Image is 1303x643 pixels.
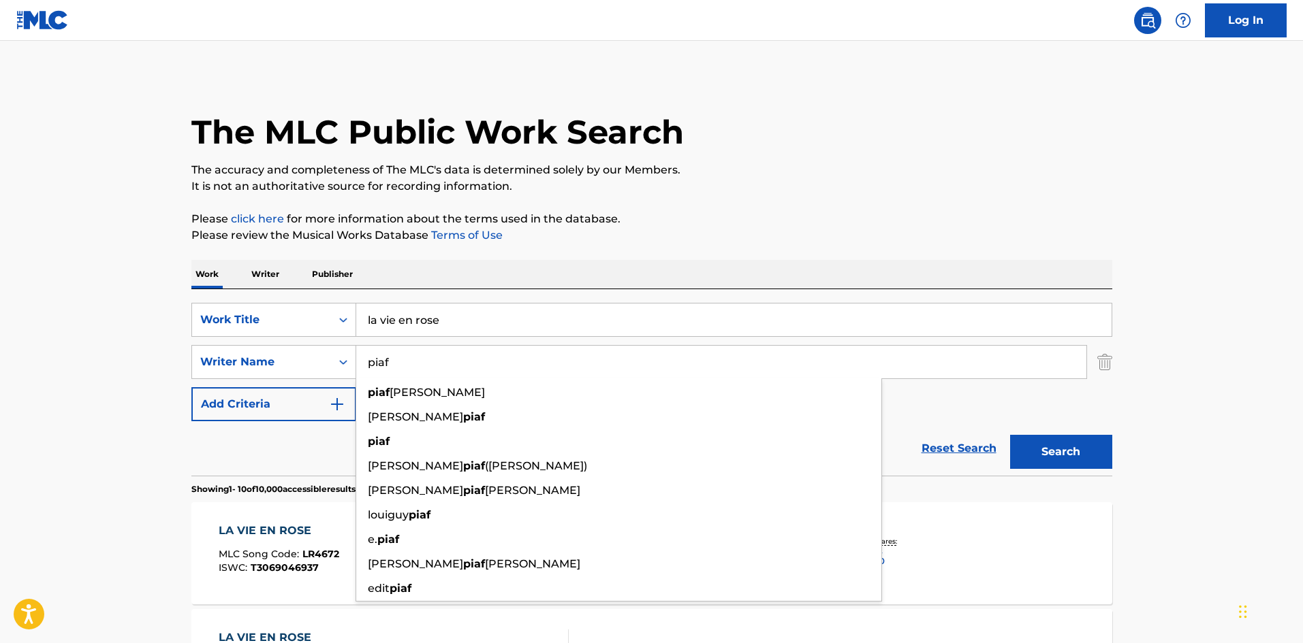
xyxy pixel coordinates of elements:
[251,561,319,574] span: T3069046937
[1134,7,1161,34] a: Public Search
[1010,435,1112,469] button: Search
[1235,578,1303,643] iframe: Chat Widget
[16,10,69,30] img: MLC Logo
[368,410,463,423] span: [PERSON_NAME]
[191,502,1112,604] a: LA VIE EN ROSEMLC Song Code:LR4672ISWC:T3069046937Writers (1)[PERSON_NAME]Recording Artists (4)BR...
[1205,3,1287,37] a: Log In
[200,312,323,328] div: Work Title
[463,557,485,570] strong: piaf
[409,508,430,521] strong: piaf
[368,459,463,472] span: [PERSON_NAME]
[428,229,503,242] a: Terms of Use
[200,354,323,370] div: Writer Name
[219,561,251,574] span: ISWC :
[191,387,356,421] button: Add Criteria
[191,112,684,152] h1: The MLC Public Work Search
[231,212,284,225] a: click here
[368,435,390,448] strong: piaf
[463,459,485,472] strong: piaf
[368,557,463,570] span: [PERSON_NAME]
[308,260,357,288] p: Publisher
[302,548,339,560] span: LR4672
[191,303,1112,476] form: Search Form
[368,533,377,546] span: e.
[463,484,485,497] strong: piaf
[368,386,390,399] strong: piaf
[191,211,1112,227] p: Please for more information about the terms used in the database.
[191,260,223,288] p: Work
[1239,591,1247,632] div: Drag
[1097,345,1112,379] img: Delete Criterion
[390,582,411,595] strong: piaf
[485,459,587,472] span: ([PERSON_NAME])
[219,523,339,539] div: LA VIE EN ROSE
[368,484,463,497] span: [PERSON_NAME]
[191,227,1112,244] p: Please review the Musical Works Database
[247,260,283,288] p: Writer
[191,483,417,495] p: Showing 1 - 10 of 10,000 accessible results (Total 856,602 )
[368,508,409,521] span: louiguy
[377,533,399,546] strong: piaf
[485,557,580,570] span: [PERSON_NAME]
[1140,12,1156,29] img: search
[329,396,345,412] img: 9d2ae6d4665cec9f34b9.svg
[915,433,1003,463] a: Reset Search
[1175,12,1191,29] img: help
[368,582,390,595] span: edit
[1169,7,1197,34] div: Help
[485,484,580,497] span: [PERSON_NAME]
[390,386,485,399] span: [PERSON_NAME]
[463,410,485,423] strong: piaf
[191,178,1112,195] p: It is not an authoritative source for recording information.
[191,162,1112,178] p: The accuracy and completeness of The MLC's data is determined solely by our Members.
[219,548,302,560] span: MLC Song Code :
